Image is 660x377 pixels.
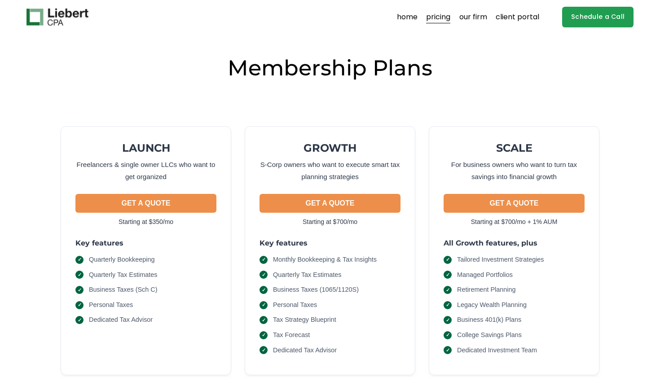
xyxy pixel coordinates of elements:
[444,194,585,213] button: GET A QUOTE
[457,315,521,325] span: Business 401(k) Plans
[273,285,359,295] span: Business Taxes (1065/1120S)
[75,194,216,213] button: GET A QUOTE
[457,270,513,280] span: Managed Portfolios
[260,194,400,213] button: GET A QUOTE
[496,10,539,24] a: client portal
[75,216,216,228] p: Starting at $350/mo
[457,346,537,355] span: Dedicated Investment Team
[26,54,634,82] h2: Membership Plans
[457,285,515,295] span: Retirement Planning
[444,238,585,248] h3: All Growth features, plus
[457,330,522,340] span: College Savings Plans
[397,10,418,24] a: home
[260,216,400,228] p: Starting at $700/mo
[75,141,216,155] h2: LAUNCH
[26,9,88,26] img: Liebert CPA
[273,270,342,280] span: Quarterly Tax Estimates
[89,300,133,310] span: Personal Taxes
[89,285,158,295] span: Business Taxes (Sch C)
[89,270,158,280] span: Quarterly Tax Estimates
[444,158,585,183] p: For business owners who want to turn tax savings into financial growth
[273,346,337,355] span: Dedicated Tax Advisor
[75,158,216,183] p: Freelancers & single owner LLCs who want to get organized
[89,315,153,325] span: Dedicated Tax Advisor
[273,255,377,265] span: Monthly Bookkeeping & Tax Insights
[273,330,310,340] span: Tax Forecast
[260,141,400,155] h2: GROWTH
[444,141,585,155] h2: SCALE
[75,238,216,248] h3: Key features
[260,158,400,183] p: S-Corp owners who want to execute smart tax planning strategies
[426,10,450,24] a: pricing
[457,300,527,310] span: Legacy Wealth Planning
[562,7,634,28] a: Schedule a Call
[273,300,317,310] span: Personal Taxes
[260,238,400,248] h3: Key features
[273,315,336,325] span: Tax Strategy Blueprint
[457,255,544,265] span: Tailored Investment Strategies
[444,216,585,228] p: Starting at $700/mo + 1% AUM
[459,10,487,24] a: our firm
[89,255,154,265] span: Quarterly Bookkeeping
